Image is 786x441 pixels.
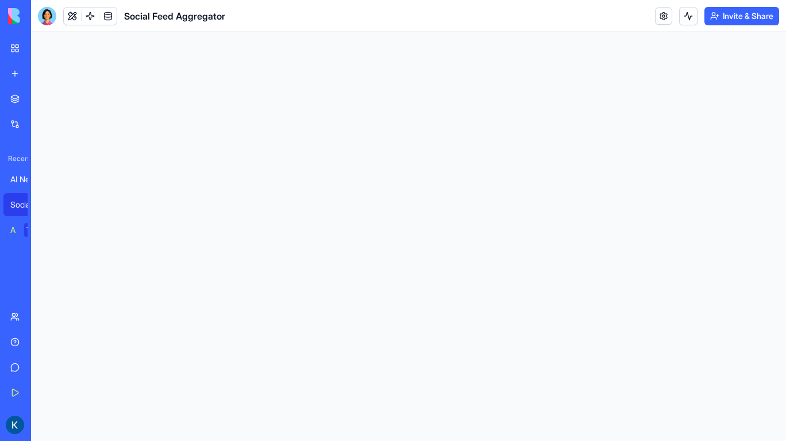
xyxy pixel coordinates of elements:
[10,224,16,236] div: AI Logo Generator
[3,168,49,191] a: AI News Daily Digest
[24,223,43,237] div: TRY
[704,7,779,25] button: Invite & Share
[124,9,225,23] span: Social Feed Aggregator
[8,8,79,24] img: logo
[3,218,49,241] a: AI Logo GeneratorTRY
[10,174,43,185] div: AI News Daily Digest
[3,154,28,163] span: Recent
[6,416,24,434] img: ACg8ocJcHSBUmawqD7xm17Bc2ELqlwyLIOnBZWeFE9pCOf8y5slelg=s96-c
[3,193,49,216] a: Social Feed Aggregator
[10,199,43,210] div: Social Feed Aggregator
